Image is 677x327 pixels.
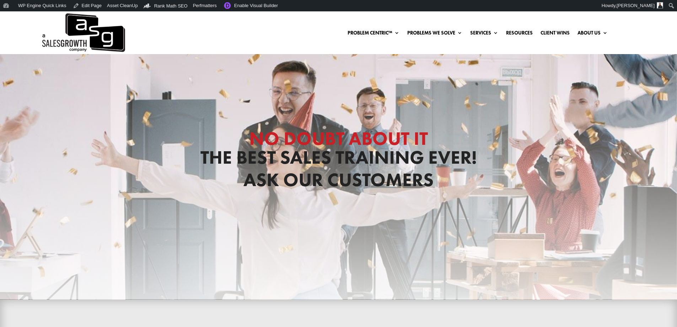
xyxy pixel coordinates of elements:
span: [PERSON_NAME] [617,3,655,8]
a: About Us [577,30,608,38]
a: Services [470,30,498,38]
span: No Doubt About It [249,126,428,151]
h1: The Best Sales Training Ever! [129,129,548,170]
a: Problem Centric™ [348,30,399,38]
h1: Ask Our Customers [129,170,548,193]
a: Problems We Solve [407,30,462,38]
img: ASG Co. Logo [41,11,125,54]
a: Client Wins [541,30,570,38]
span: Rank Math SEO [154,3,188,9]
a: Resources [506,30,533,38]
a: A Sales Growth Company Logo [41,11,125,54]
